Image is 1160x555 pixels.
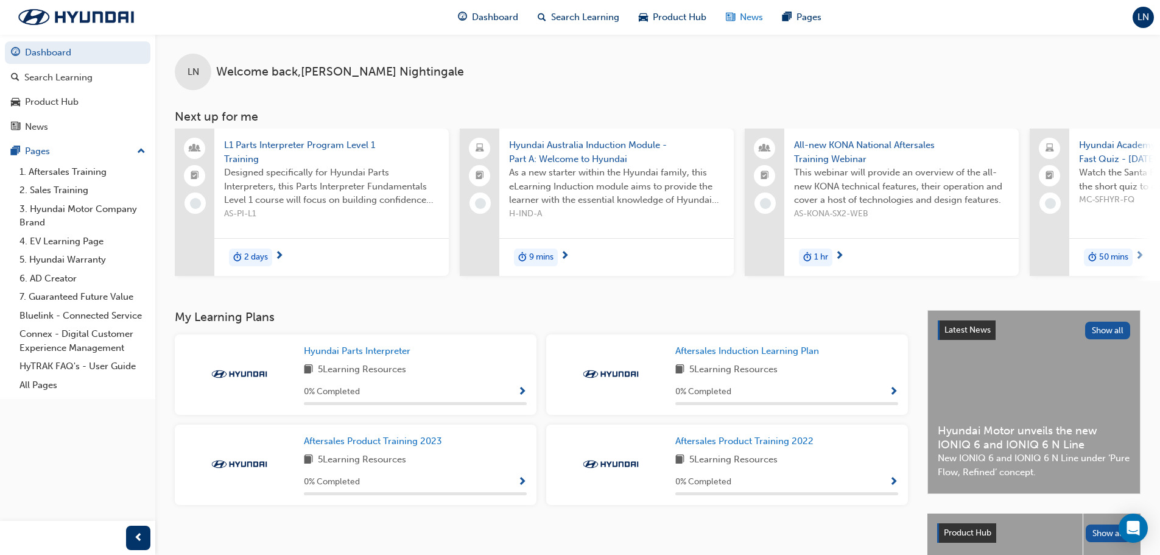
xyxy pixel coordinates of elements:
[675,385,731,399] span: 0 % Completed
[224,138,439,166] span: L1 Parts Interpreter Program Level 1 Training
[244,250,268,264] span: 2 days
[6,4,146,30] a: Trak
[11,48,20,58] span: guage-icon
[675,434,818,448] a: Aftersales Product Training 2022
[24,71,93,85] div: Search Learning
[745,129,1019,276] a: All-new KONA National Aftersales Training WebinarThis webinar will provide an overview of the all...
[304,344,415,358] a: Hyundai Parts Interpreter
[835,251,844,262] span: next-icon
[304,453,313,468] span: book-icon
[304,362,313,378] span: book-icon
[814,250,828,264] span: 1 hr
[448,5,528,30] a: guage-iconDashboard
[25,95,79,109] div: Product Hub
[938,320,1130,340] a: Latest NewsShow all
[155,110,1160,124] h3: Next up for me
[740,10,763,24] span: News
[528,5,629,30] a: search-iconSearch Learning
[1119,514,1148,543] div: Open Intercom Messenger
[5,140,150,163] button: Pages
[318,453,406,468] span: 5 Learning Resources
[304,385,360,399] span: 0 % Completed
[938,451,1130,479] span: New IONIQ 6 and IONIQ 6 N Line under ‘Pure Flow, Refined’ concept.
[175,310,908,324] h3: My Learning Plans
[25,120,48,134] div: News
[15,200,150,232] a: 3. Hyundai Motor Company Brand
[15,232,150,251] a: 4. EV Learning Page
[15,376,150,395] a: All Pages
[15,250,150,269] a: 5. Hyundai Warranty
[782,10,792,25] span: pages-icon
[304,434,447,448] a: Aftersales Product Training 2023
[944,528,991,538] span: Product Hub
[675,362,684,378] span: book-icon
[15,306,150,325] a: Bluelink - Connected Service
[188,65,199,79] span: LN
[1045,198,1056,209] span: learningRecordVerb_NONE-icon
[5,41,150,64] a: Dashboard
[476,168,484,184] span: booktick-icon
[224,166,439,207] span: Designed specifically for Hyundai Parts Interpreters, this Parts Interpreter Fundamentals Level 1...
[560,251,569,262] span: next-icon
[25,144,50,158] div: Pages
[11,72,19,83] span: search-icon
[538,10,546,25] span: search-icon
[551,10,619,24] span: Search Learning
[15,357,150,376] a: HyTRAK FAQ's - User Guide
[944,325,991,335] span: Latest News
[889,477,898,488] span: Show Progress
[15,325,150,357] a: Connex - Digital Customer Experience Management
[889,475,898,490] button: Show Progress
[889,387,898,398] span: Show Progress
[509,138,724,166] span: Hyundai Australia Induction Module - Part A: Welcome to Hyundai
[460,129,734,276] a: Hyundai Australia Induction Module - Part A: Welcome to HyundaiAs a new starter within the Hyunda...
[5,39,150,140] button: DashboardSearch LearningProduct HubNews
[1046,168,1054,184] span: booktick-icon
[509,166,724,207] span: As a new starter within the Hyundai family, this eLearning Induction module aims to provide the l...
[761,141,769,157] span: people-icon
[675,436,814,447] span: Aftersales Product Training 2022
[134,531,143,546] span: prev-icon
[318,362,406,378] span: 5 Learning Resources
[1133,7,1154,28] button: LN
[11,146,20,157] span: pages-icon
[5,66,150,89] a: Search Learning
[1085,322,1131,339] button: Show all
[675,453,684,468] span: book-icon
[1099,250,1128,264] span: 50 mins
[803,250,812,266] span: duration-icon
[216,65,464,79] span: Welcome back , [PERSON_NAME] Nightingale
[11,97,20,108] span: car-icon
[15,269,150,288] a: 6. AD Creator
[190,198,201,209] span: learningRecordVerb_NONE-icon
[304,436,442,447] span: Aftersales Product Training 2023
[675,345,819,356] span: Aftersales Induction Learning Plan
[206,368,273,380] img: Trak
[938,424,1130,451] span: Hyundai Motor unveils the new IONIQ 6 and IONIQ 6 N Line
[233,250,242,266] span: duration-icon
[11,122,20,133] span: news-icon
[458,10,467,25] span: guage-icon
[653,10,706,24] span: Product Hub
[773,5,831,30] a: pages-iconPages
[639,10,648,25] span: car-icon
[761,168,769,184] span: booktick-icon
[1135,251,1144,262] span: next-icon
[518,387,527,398] span: Show Progress
[1086,525,1131,542] button: Show all
[304,345,410,356] span: Hyundai Parts Interpreter
[1046,141,1054,157] span: laptop-icon
[794,138,1009,166] span: All-new KONA National Aftersales Training Webinar
[476,141,484,157] span: laptop-icon
[518,477,527,488] span: Show Progress
[726,10,735,25] span: news-icon
[518,384,527,400] button: Show Progress
[472,10,518,24] span: Dashboard
[518,475,527,490] button: Show Progress
[509,207,724,221] span: H-IND-A
[5,91,150,113] a: Product Hub
[760,198,771,209] span: learningRecordVerb_NONE-icon
[529,250,554,264] span: 9 mins
[675,475,731,489] span: 0 % Completed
